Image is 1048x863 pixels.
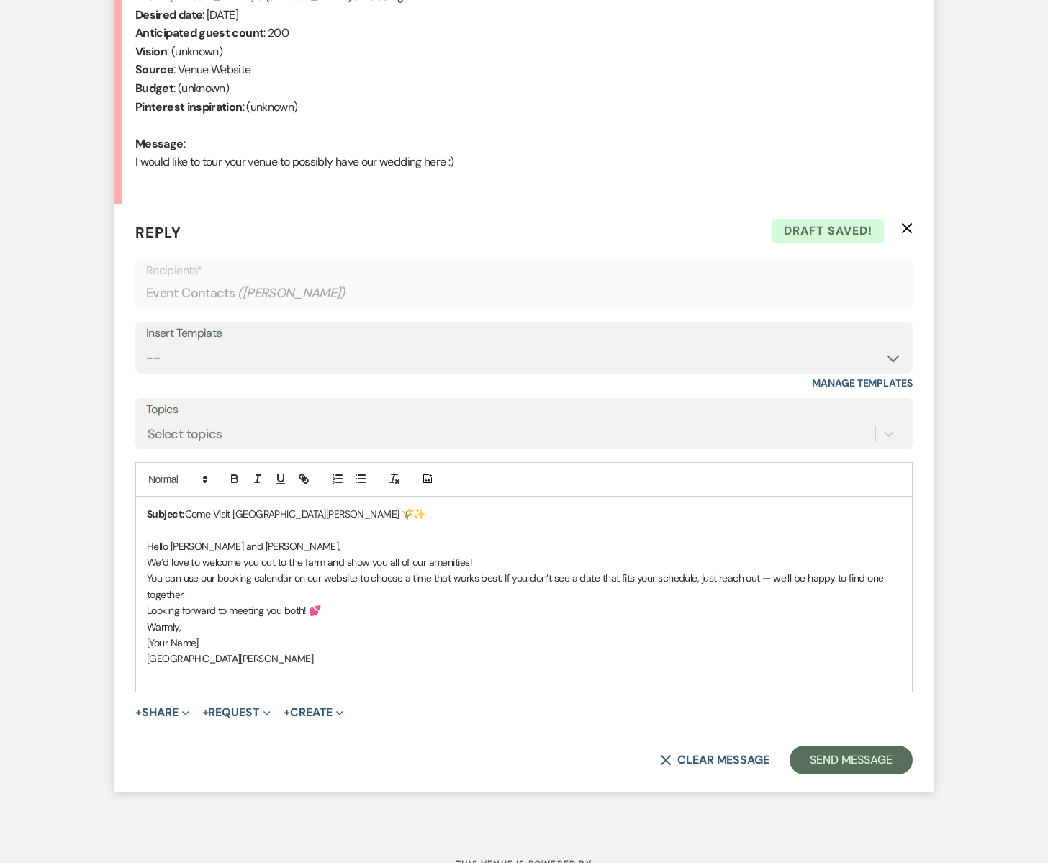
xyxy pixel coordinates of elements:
[135,707,189,718] button: Share
[135,707,142,718] span: +
[146,261,902,280] p: Recipients*
[135,62,173,77] b: Source
[202,707,271,718] button: Request
[147,602,901,618] p: Looking forward to meeting you both! 💕
[202,707,209,718] span: +
[238,284,345,303] span: ( [PERSON_NAME] )
[812,376,913,389] a: Manage Templates
[135,7,202,22] b: Desired date
[146,323,902,344] div: Insert Template
[135,136,184,151] b: Message
[147,538,901,554] p: Hello [PERSON_NAME] and [PERSON_NAME],
[148,424,222,443] div: Select topics
[135,99,243,114] b: Pinterest inspiration
[147,635,901,651] p: [Your Name]
[660,754,769,766] button: Clear message
[772,219,884,243] span: Draft saved!
[147,554,901,570] p: We’d love to welcome you out to the farm and show you all of our amenities!
[147,570,901,602] p: You can use our booking calendar on our website to choose a time that works best. If you don’t se...
[790,746,913,774] button: Send Message
[147,651,901,667] p: [GEOGRAPHIC_DATA][PERSON_NAME]
[146,279,902,307] div: Event Contacts
[135,25,263,40] b: Anticipated guest count
[135,81,173,96] b: Budget
[147,507,185,520] strong: Subject:
[146,399,902,420] label: Topics
[284,707,343,718] button: Create
[135,223,181,242] span: Reply
[135,44,167,59] b: Vision
[147,506,901,522] p: Come Visit [GEOGRAPHIC_DATA][PERSON_NAME] 🌾✨
[284,707,290,718] span: +
[147,619,901,635] p: Warmly,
